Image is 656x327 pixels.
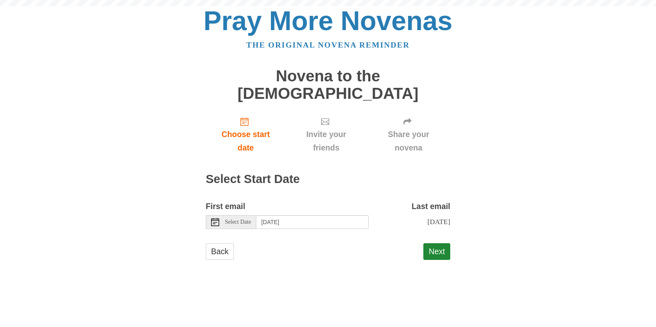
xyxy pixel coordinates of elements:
[412,200,450,213] label: Last email
[367,110,450,159] a: Share your novena
[423,243,450,260] button: Next
[206,243,234,260] a: Back
[225,219,251,225] span: Select Date
[206,110,286,159] a: Choose start date
[214,128,277,155] span: Choose start date
[294,128,359,155] span: Invite your friends
[206,200,245,213] label: First email
[206,68,450,102] h1: Novena to the [DEMOGRAPHIC_DATA]
[206,173,450,186] h2: Select Start Date
[286,110,367,159] a: Invite your friends
[427,218,450,226] span: [DATE]
[247,41,410,49] a: The original novena reminder
[375,128,442,155] span: Share your novena
[204,6,453,36] a: Pray More Novenas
